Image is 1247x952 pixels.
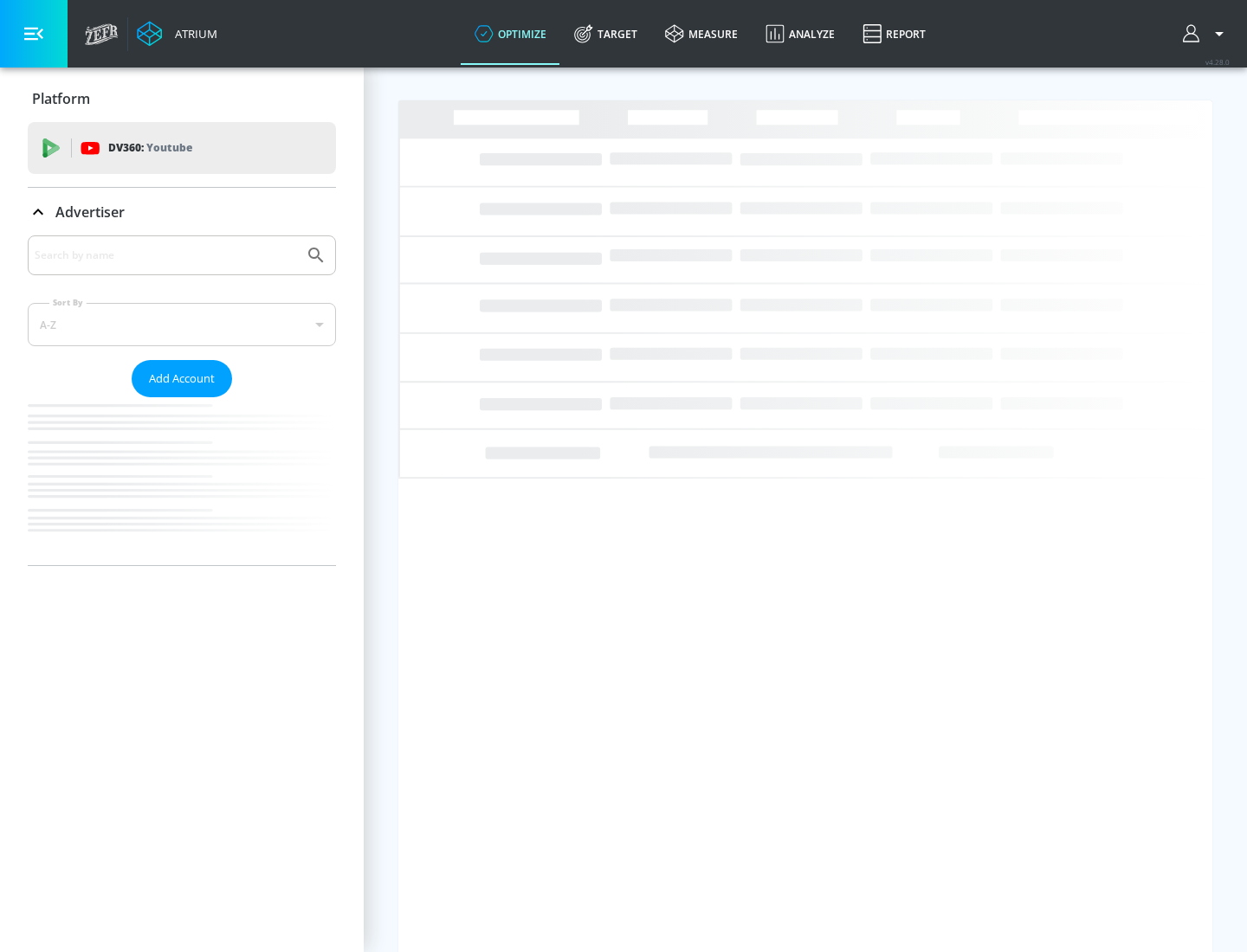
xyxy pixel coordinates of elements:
[28,188,336,236] div: Advertiser
[49,297,87,308] label: Sort By
[132,360,232,397] button: Add Account
[146,138,192,157] p: Youtube
[137,21,217,47] a: Atrium
[35,244,297,267] input: Search by name
[752,3,849,65] a: Analyze
[28,303,336,346] div: A-Z
[849,3,940,65] a: Report
[32,89,90,108] p: Platform
[651,3,752,65] a: measure
[560,3,651,65] a: Target
[28,74,336,123] div: Platform
[28,397,336,565] nav: list of Advertiser
[149,369,215,389] span: Add Account
[108,138,192,158] p: DV360:
[461,3,560,65] a: optimize
[28,235,336,565] div: Advertiser
[168,26,217,42] div: Atrium
[1205,57,1230,67] span: v 4.28.0
[28,122,336,174] div: DV360: Youtube
[55,203,125,222] p: Advertiser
